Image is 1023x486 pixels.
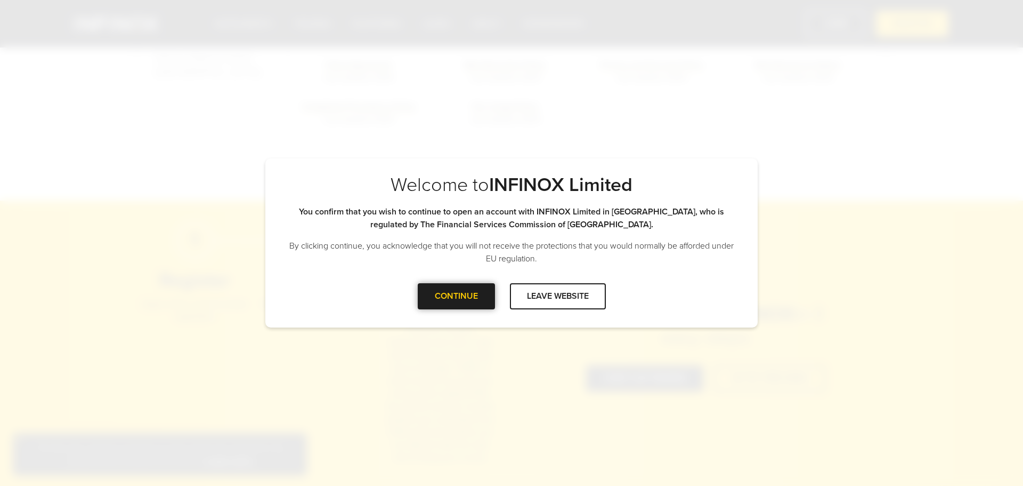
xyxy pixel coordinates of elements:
p: Welcome to [287,173,736,197]
div: LEAVE WEBSITE [510,283,606,309]
div: CONTINUE [418,283,495,309]
strong: You confirm that you wish to continue to open an account with INFINOX Limited in [GEOGRAPHIC_DATA... [299,206,724,230]
strong: INFINOX Limited [489,173,632,196]
p: By clicking continue, you acknowledge that you will not receive the protections that you would no... [287,240,736,265]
